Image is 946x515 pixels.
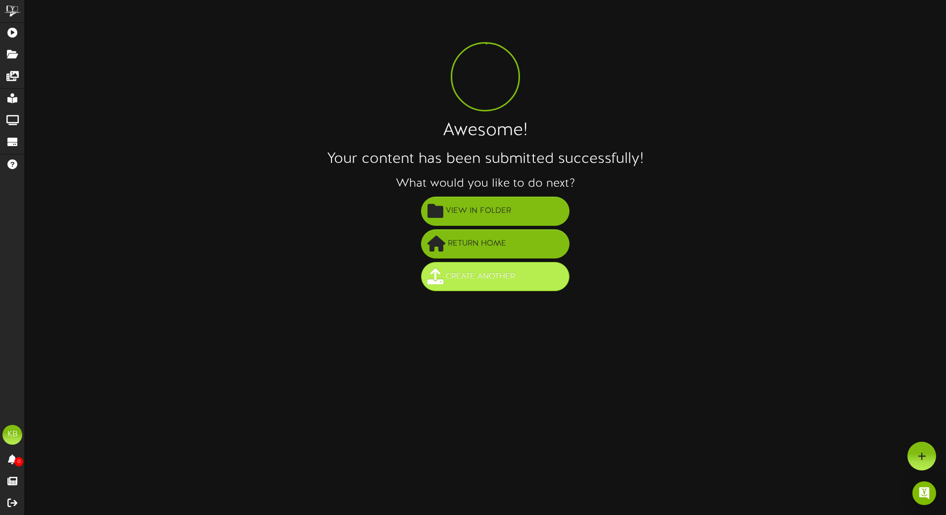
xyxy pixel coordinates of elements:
[443,203,514,219] span: View in Folder
[25,121,946,141] h1: Awesome!
[443,268,518,285] span: Create Another
[421,197,569,226] button: View in Folder
[25,177,946,190] h3: What would you like to do next?
[421,229,569,258] button: Return Home
[14,457,23,466] span: 0
[2,425,22,445] div: KB
[25,151,946,167] h2: Your content has been submitted successfully!
[912,481,936,505] div: Open Intercom Messenger
[421,262,569,291] button: Create Another
[445,236,509,252] span: Return Home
